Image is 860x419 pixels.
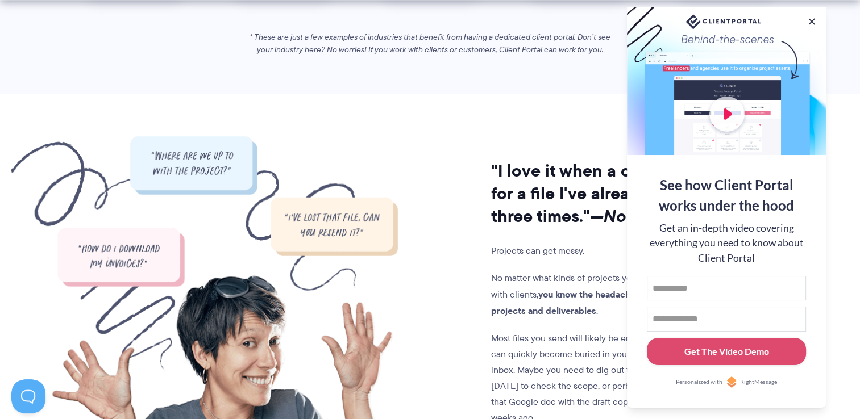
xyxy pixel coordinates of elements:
[250,31,610,55] em: * These are just a few examples of industries that benefit from having a dedicated client portal....
[11,379,45,413] iframe: Toggle Customer Support
[491,160,722,228] h2: "I love it when a client asks for a file I've already sent three times."
[491,270,722,319] p: No matter what kinds of projects you work on, if you work with clients, .
[726,376,737,388] img: Personalized with RightMessage
[676,378,722,387] span: Personalized with
[647,376,806,388] a: Personalized withRightMessage
[647,221,806,266] div: Get an in-depth video covering everything you need to know about Client Portal
[590,203,708,229] i: —No one, ever.
[491,287,716,317] strong: you know the headache of keeping track of projects and deliverables
[740,378,777,387] span: RightMessage
[684,345,769,358] div: Get The Video Demo
[647,338,806,366] button: Get The Video Demo
[491,243,722,259] p: Projects can get messy.
[647,175,806,216] div: See how Client Portal works under the hood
